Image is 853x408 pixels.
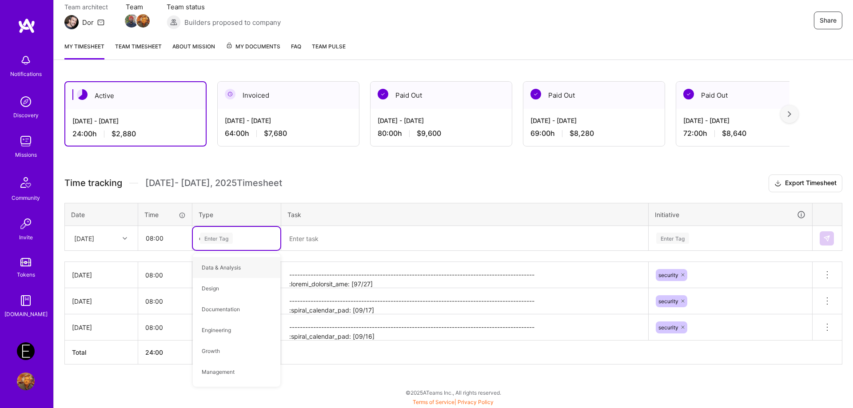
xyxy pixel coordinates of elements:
[192,203,281,226] th: Type
[769,174,842,192] button: Export Timesheet
[72,297,131,306] div: [DATE]
[200,231,233,245] div: Enter Tag
[197,282,223,294] span: Design
[126,2,149,12] span: Team
[683,116,810,125] div: [DATE] - [DATE]
[138,316,192,339] input: HH:MM
[683,89,694,99] img: Paid Out
[264,129,287,138] span: $7,680
[225,116,352,125] div: [DATE] - [DATE]
[530,116,658,125] div: [DATE] - [DATE]
[17,132,35,150] img: teamwork
[788,111,791,117] img: right
[282,263,647,287] textarea: -------------------------------------------------------------------------------------------- :lor...
[123,236,127,241] i: icon Chevron
[64,42,104,59] a: My timesheet
[523,82,665,109] div: Paid Out
[4,309,48,319] div: [DOMAIN_NAME]
[683,129,810,138] div: 72:00 h
[138,341,192,364] th: 24:00
[115,42,162,59] a: Team timesheet
[226,42,280,59] a: My Documents
[72,116,199,126] div: [DATE] - [DATE]
[97,19,104,26] i: icon Mail
[17,215,35,233] img: Invite
[291,42,301,59] a: FAQ
[137,13,149,28] a: Team Member Avatar
[417,129,441,138] span: $9,600
[378,116,505,125] div: [DATE] - [DATE]
[658,272,678,278] span: security
[12,193,40,202] div: Community
[53,381,853,404] div: © 2025 ATeams Inc., All rights reserved.
[72,270,131,280] div: [DATE]
[138,289,192,313] input: HH:MM
[197,261,245,273] span: Data & Analysis
[312,42,346,59] a: Team Pulse
[18,18,36,34] img: logo
[10,69,42,79] div: Notifications
[145,178,282,189] span: [DATE] - [DATE] , 2025 Timesheet
[125,14,138,28] img: Team Member Avatar
[656,231,689,245] div: Enter Tag
[139,226,191,250] input: HH:MM
[184,18,281,27] span: Builders proposed to company
[167,2,281,12] span: Team status
[17,342,35,360] img: Endeavor: Onlocation Mobile/Security- 3338TSV275
[17,292,35,309] img: guide book
[774,179,781,188] i: icon Download
[282,289,647,313] textarea: -------------------------------------------------------------------------------------------- :spi...
[225,129,352,138] div: 64:00 h
[458,399,494,405] a: Privacy Policy
[378,89,388,99] img: Paid Out
[17,372,35,390] img: User Avatar
[15,172,36,193] img: Community
[197,345,224,357] span: Growth
[172,42,215,59] a: About Mission
[413,399,454,405] a: Terms of Service
[413,399,494,405] span: |
[20,258,31,266] img: tokens
[371,82,512,109] div: Paid Out
[64,2,108,12] span: Team architect
[530,89,541,99] img: Paid Out
[658,324,678,331] span: security
[138,263,192,287] input: HH:MM
[814,12,842,29] button: Share
[17,93,35,111] img: discovery
[15,150,37,159] div: Missions
[226,42,280,51] span: My Documents
[820,16,837,25] span: Share
[82,18,94,27] div: Dor
[530,129,658,138] div: 69:00 h
[72,129,199,139] div: 24:00 h
[126,13,137,28] a: Team Member Avatar
[65,341,138,364] th: Total
[282,315,647,340] textarea: -------------------------------------------------------------------------------------------- :spi...
[197,303,244,315] span: Documentation
[378,129,505,138] div: 80:00 h
[65,82,206,109] div: Active
[197,366,239,378] span: Management
[722,129,746,138] span: $8,640
[112,129,136,139] span: $2,880
[72,323,131,332] div: [DATE]
[65,203,138,226] th: Date
[658,298,678,305] span: security
[13,111,39,120] div: Discovery
[15,342,37,360] a: Endeavor: Onlocation Mobile/Security- 3338TSV275
[77,89,88,100] img: Active
[17,51,35,69] img: bell
[655,210,806,220] div: Initiative
[167,15,181,29] img: Builders proposed to company
[225,89,235,99] img: Invoiced
[197,324,235,336] span: Engineering
[74,234,94,243] div: [DATE]
[19,233,33,242] div: Invite
[15,372,37,390] a: User Avatar
[64,15,79,29] img: Team Architect
[312,43,346,50] span: Team Pulse
[570,129,594,138] span: $8,280
[676,82,817,109] div: Paid Out
[218,82,359,109] div: Invoiced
